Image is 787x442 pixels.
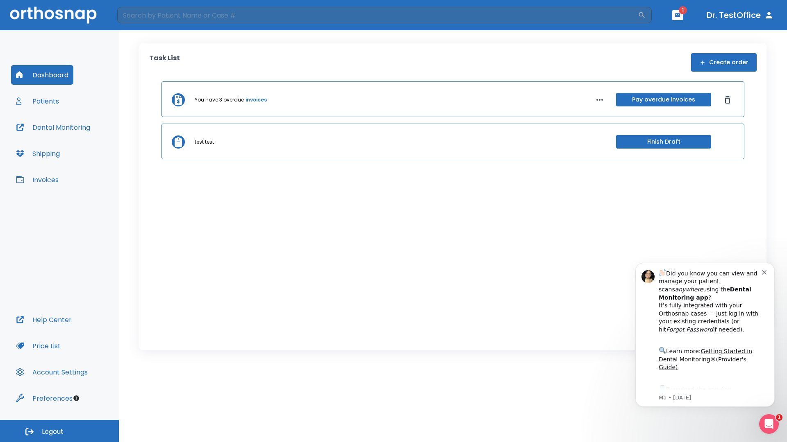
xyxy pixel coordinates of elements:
[759,414,779,434] iframe: Intercom live chat
[195,138,214,146] p: test test
[11,336,66,356] button: Price List
[246,96,267,104] a: invoices
[11,388,77,408] button: Preferences
[616,135,711,149] button: Finish Draft
[11,117,95,137] button: Dental Monitoring
[149,53,180,72] p: Task List
[11,170,64,189] button: Invoices
[10,7,97,23] img: Orthosnap
[11,362,93,382] button: Account Settings
[195,96,244,104] p: You have 3 overdue
[73,395,80,402] div: Tooltip anchor
[623,253,787,438] iframe: Intercom notifications message
[691,53,757,72] button: Create order
[11,310,77,329] button: Help Center
[616,93,711,106] button: Pay overdue invoices
[679,6,687,14] span: 1
[11,91,64,111] button: Patients
[11,144,65,163] button: Shipping
[776,414,782,421] span: 1
[42,427,64,436] span: Logout
[721,93,734,106] button: Dismiss
[11,65,73,85] button: Dashboard
[117,7,638,23] input: Search by Patient Name or Case #
[703,8,777,23] button: Dr. TestOffice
